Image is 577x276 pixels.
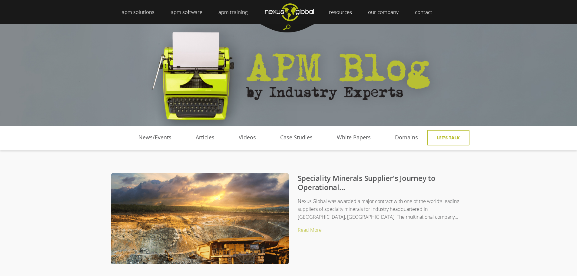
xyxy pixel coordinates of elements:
a: Speciality Minerals Supplier's Journey to Operational... [298,173,436,192]
a: News/Events [126,133,184,142]
a: Articles [184,133,227,142]
p: Nexus Global was awarded a major contract with one of the world’s leading suppliers of specialty ... [123,197,466,221]
a: Domains [383,133,430,142]
a: Let's Talk [427,130,469,145]
a: White Papers [325,133,383,142]
a: Read More [298,227,322,233]
a: Videos [227,133,268,142]
a: Case Studies [268,133,325,142]
div: Navigation Menu [117,126,430,152]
